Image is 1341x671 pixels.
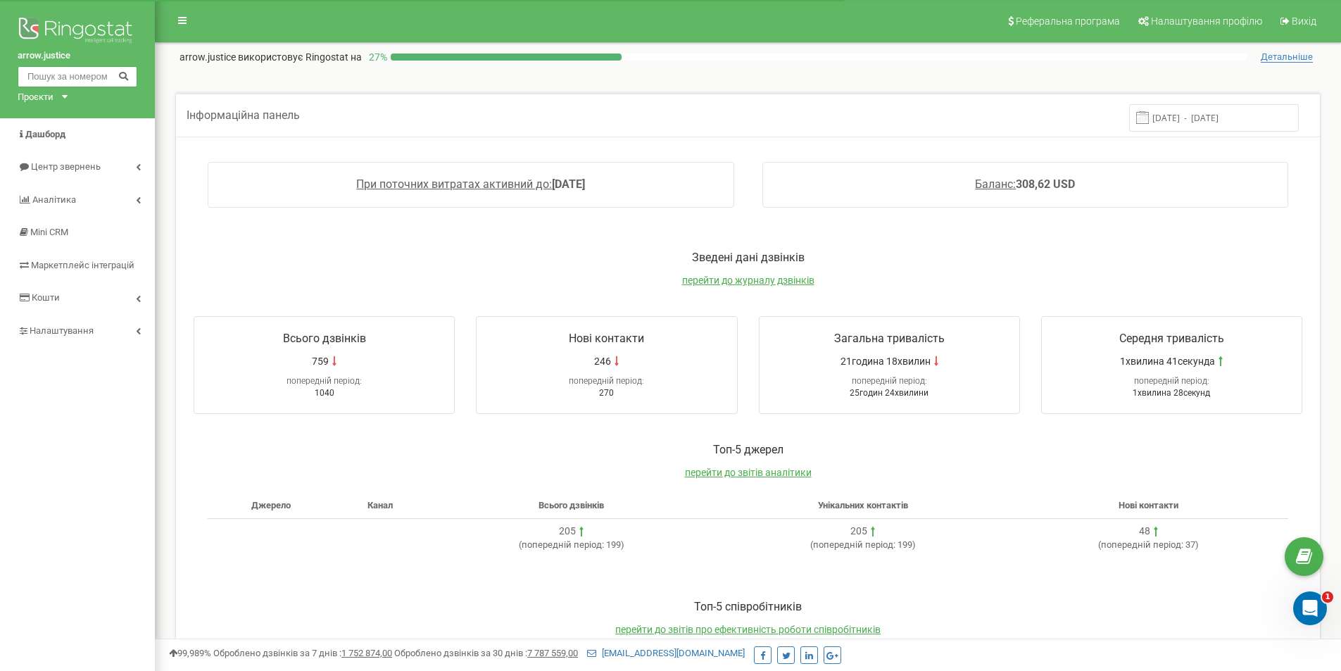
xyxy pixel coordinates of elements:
span: 270 [599,388,614,398]
span: 21година 18хвилин [841,354,931,368]
span: попередній період: [287,376,362,386]
span: попередній період: [1134,376,1209,386]
span: 1 [1322,591,1333,603]
span: Оброблено дзвінків за 30 днів : [394,648,578,658]
span: 1040 [315,388,334,398]
span: Налаштування профілю [1151,15,1262,27]
u: 1 752 874,00 [341,648,392,658]
span: Маркетплейс інтеграцій [31,260,134,270]
img: Ringostat logo [18,14,137,49]
span: Toп-5 джерел [713,443,783,456]
iframe: Intercom live chat [1293,591,1327,625]
a: arrow.justice [18,49,137,63]
span: попередній період: [1101,539,1183,550]
span: Зведені дані дзвінків [692,251,805,264]
a: перейти до журналу дзвінків [682,275,814,286]
span: Кошти [32,292,60,303]
span: Унікальних контактів [818,500,908,510]
span: Канал [367,500,393,510]
a: [EMAIL_ADDRESS][DOMAIN_NAME] [587,648,745,658]
span: ( 199 ) [519,539,624,550]
span: Mini CRM [30,227,68,237]
span: Детальніше [1261,51,1313,63]
a: перейти до звітів про ефективність роботи співробітників [615,624,881,635]
span: Аналiтика [32,194,76,205]
span: Нові контакти [1119,500,1178,510]
span: попередній період: [522,539,604,550]
span: Інформаційна панель [187,108,300,122]
span: Центр звернень [31,161,101,172]
span: попередній період: [569,376,644,386]
span: Toп-5 співробітників [694,600,802,613]
a: Баланс:308,62 USD [975,177,1075,191]
span: 99,989% [169,648,211,658]
span: Вихід [1292,15,1316,27]
div: 205 [559,525,576,539]
span: Джерело [251,500,291,510]
a: При поточних витратах активний до:[DATE] [356,177,585,191]
span: 25годин 24хвилини [850,388,928,398]
div: 205 [850,525,867,539]
span: Реферальна програма [1016,15,1120,27]
span: Оброблено дзвінків за 7 днів : [213,648,392,658]
span: 1хвилина 41секунда [1120,354,1215,368]
p: arrow.justice [180,50,362,64]
div: Проєкти [18,91,53,104]
span: Загальна тривалість [834,332,945,345]
input: Пошук за номером [18,66,137,87]
span: використовує Ringostat на [238,51,362,63]
span: Всього дзвінків [283,332,366,345]
u: 7 787 559,00 [527,648,578,658]
span: Баланс: [975,177,1016,191]
span: 759 [312,354,329,368]
span: Нові контакти [569,332,644,345]
a: перейти до звітів аналітики [685,467,812,478]
span: Середня тривалість [1119,332,1224,345]
p: 27 % [362,50,391,64]
div: 48 [1139,525,1150,539]
span: Налаштування [30,325,94,336]
span: 1хвилина 28секунд [1133,388,1210,398]
span: Дашборд [25,129,65,139]
span: ( 37 ) [1098,539,1199,550]
span: Всього дзвінків [539,500,604,510]
span: При поточних витратах активний до: [356,177,552,191]
span: 246 [594,354,611,368]
span: попередній період: [813,539,895,550]
span: попередній період: [852,376,927,386]
span: ( 199 ) [810,539,916,550]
